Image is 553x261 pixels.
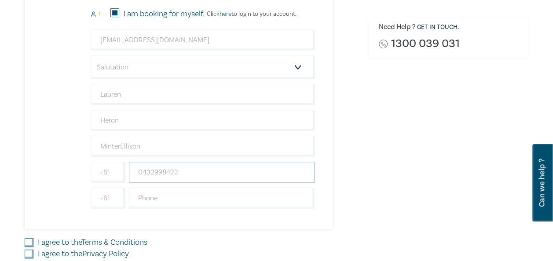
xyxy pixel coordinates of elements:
[129,162,315,183] input: Mobile*
[417,23,458,31] a: Get in touch
[391,38,460,50] a: 1300 039 031
[205,11,297,18] p: Click to login to your account.
[38,237,147,248] label: I agree to the
[91,188,125,209] input: +61
[129,188,315,209] input: Phone
[538,149,546,216] span: Can we help ?
[124,8,205,20] label: I am booking for myself.
[81,237,147,247] a: Terms & Conditions
[91,84,315,105] input: First Name*
[220,10,231,18] a: here
[99,11,100,17] small: 1
[91,162,125,183] input: +61
[379,23,522,32] h6: Need Help ? .
[38,248,129,260] label: I agree to the
[91,110,315,131] input: Last Name*
[91,29,315,51] input: Attendee Email*
[82,249,129,259] a: Privacy Policy
[91,136,315,157] input: Company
